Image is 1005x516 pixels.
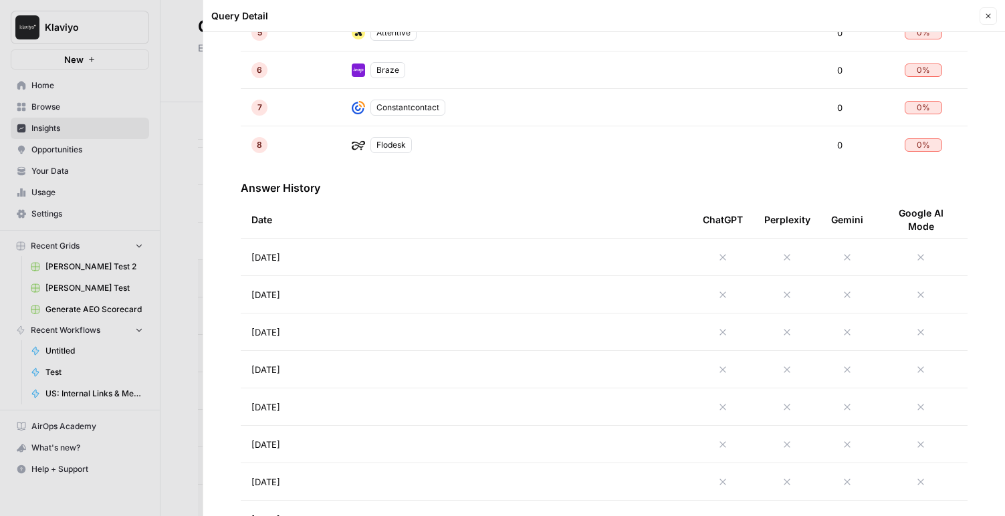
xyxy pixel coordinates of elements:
[917,27,930,39] span: 0 %
[370,62,405,78] div: Braze
[257,27,262,39] span: 5
[352,26,365,39] img: n07qf5yuhemumpikze8icgz1odva
[251,326,280,339] span: [DATE]
[257,139,262,151] span: 8
[885,201,957,238] div: Google AI Mode
[251,201,681,238] div: Date
[251,288,280,301] span: [DATE]
[703,201,743,238] div: ChatGPT
[352,101,365,114] img: rg202btw2ktor7h9ou5yjtg7epnf
[370,100,445,116] div: Constantcontact
[257,102,262,114] span: 7
[251,475,280,489] span: [DATE]
[211,9,976,23] div: Query Detail
[241,180,968,196] h3: Answer History
[370,25,417,41] div: Attentive
[251,363,280,376] span: [DATE]
[917,139,930,151] span: 0 %
[251,400,280,414] span: [DATE]
[764,201,810,238] div: Perplexity
[257,64,262,76] span: 6
[370,137,412,153] div: Flodesk
[917,64,930,76] span: 0 %
[837,63,843,77] span: 0
[831,201,863,238] div: Gemini
[251,251,280,264] span: [DATE]
[837,26,843,39] span: 0
[352,138,365,152] img: 24zjstrmboybh03qprmzjnkpzb7j
[837,138,843,152] span: 0
[352,63,365,77] img: 3j9qnj2pq12j0e9szaggu3i8lwoi
[837,101,843,114] span: 0
[917,102,930,114] span: 0 %
[251,438,280,451] span: [DATE]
